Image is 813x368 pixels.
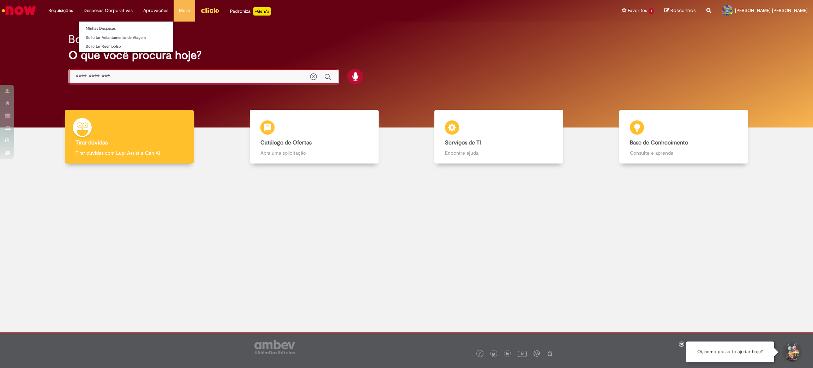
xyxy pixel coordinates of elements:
[78,21,173,53] ul: Despesas Corporativas
[781,342,802,363] button: Iniciar Conversa de Suporte
[518,349,527,358] img: logo_footer_youtube.png
[735,7,808,13] span: [PERSON_NAME] [PERSON_NAME]
[68,33,147,46] h2: Boa tarde, Caio
[260,149,368,156] p: Abra uma solicitação
[76,149,183,156] p: Tirar dúvidas com Lupi Assist e Gen Ai
[253,7,271,16] p: +GenAi
[649,8,654,14] span: 1
[630,149,737,156] p: Consulte e aprenda
[260,139,312,146] b: Catálogo de Ofertas
[686,342,774,362] div: Oi, como posso te ajudar hoje?
[179,7,190,14] span: More
[506,352,510,356] img: logo_footer_linkedin.png
[68,49,745,61] h2: O que você procura hoje?
[1,4,37,18] img: ServiceNow
[76,139,108,146] b: Tirar dúvidas
[79,25,173,32] a: Minhas Despesas
[445,139,481,146] b: Serviços de TI
[670,7,696,14] span: Rascunhos
[664,7,696,14] a: Rascunhos
[591,110,776,164] a: Base de Conhecimento Consulte e aprenda
[84,7,133,14] span: Despesas Corporativas
[79,43,173,51] a: Solicitar Reembolso
[79,34,173,42] a: Solicitar Adiantamento de Viagem
[143,7,168,14] span: Aprovações
[628,7,647,14] span: Favoritos
[48,7,73,14] span: Requisições
[630,139,688,146] b: Base de Conhecimento
[222,110,407,164] a: Catálogo de Ofertas Abra uma solicitação
[478,352,482,356] img: logo_footer_facebook.png
[445,149,553,156] p: Encontre ajuda
[200,5,219,16] img: click_logo_yellow_360x200.png
[534,350,540,357] img: logo_footer_workplace.png
[37,110,222,164] a: Tirar dúvidas Tirar dúvidas com Lupi Assist e Gen Ai
[406,110,591,164] a: Serviços de TI Encontre ajuda
[254,340,295,354] img: logo_footer_ambev_rotulo_gray.png
[230,7,271,16] div: Padroniza
[547,350,553,357] img: logo_footer_naosei.png
[492,352,495,356] img: logo_footer_twitter.png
